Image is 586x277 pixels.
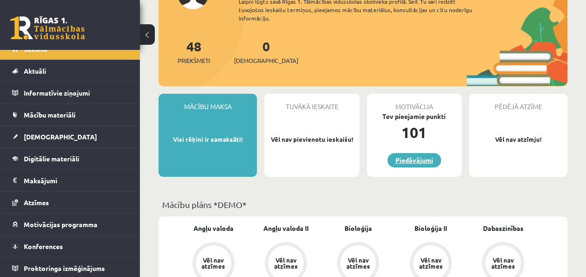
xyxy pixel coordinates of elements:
div: Vēl nav atzīmes [490,257,516,269]
a: Aktuāli [12,60,128,82]
div: Tev pieejamie punkti [367,111,462,121]
span: Aktuāli [24,67,46,75]
a: Dabaszinības [483,223,524,233]
a: 48Priekšmeti [178,38,210,65]
a: Bioloģija [345,223,372,233]
span: [DEMOGRAPHIC_DATA] [234,56,298,65]
legend: Maksājumi [24,170,128,191]
span: Digitālie materiāli [24,154,79,163]
span: Konferences [24,242,63,250]
a: Bioloģija II [414,223,447,233]
a: Informatīvie ziņojumi [12,82,128,104]
div: Motivācija [367,94,462,111]
a: Atzīmes [12,192,128,213]
p: Vēl nav atzīmju! [474,135,563,144]
p: Visi rēķini ir samaksāti! [163,135,252,144]
div: Tuvākā ieskaite [264,94,359,111]
span: [DEMOGRAPHIC_DATA] [24,132,97,141]
div: Vēl nav atzīmes [273,257,299,269]
span: Priekšmeti [178,56,210,65]
a: Konferences [12,235,128,257]
a: Rīgas 1. Tālmācības vidusskola [10,16,85,40]
a: Angļu valoda [193,223,234,233]
span: Atzīmes [24,198,49,207]
p: Mācību plāns *DEMO* [162,198,564,211]
a: Maksājumi [12,170,128,191]
a: [DEMOGRAPHIC_DATA] [12,126,128,147]
div: Vēl nav atzīmes [200,257,227,269]
a: Mācību materiāli [12,104,128,125]
div: Pēdējā atzīme [469,94,567,111]
a: Motivācijas programma [12,214,128,235]
div: Vēl nav atzīmes [418,257,444,269]
legend: Informatīvie ziņojumi [24,82,128,104]
p: Vēl nav pievienotu ieskaišu! [269,135,354,144]
a: 0[DEMOGRAPHIC_DATA] [234,38,298,65]
div: Vēl nav atzīmes [345,257,371,269]
a: Piedāvājumi [387,153,441,167]
span: Motivācijas programma [24,220,97,229]
span: Mācību materiāli [24,111,76,119]
div: Mācību maksa [159,94,257,111]
a: Digitālie materiāli [12,148,128,169]
a: Angļu valoda II [263,223,309,233]
span: Proktoringa izmēģinājums [24,264,105,272]
div: 101 [367,121,462,144]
